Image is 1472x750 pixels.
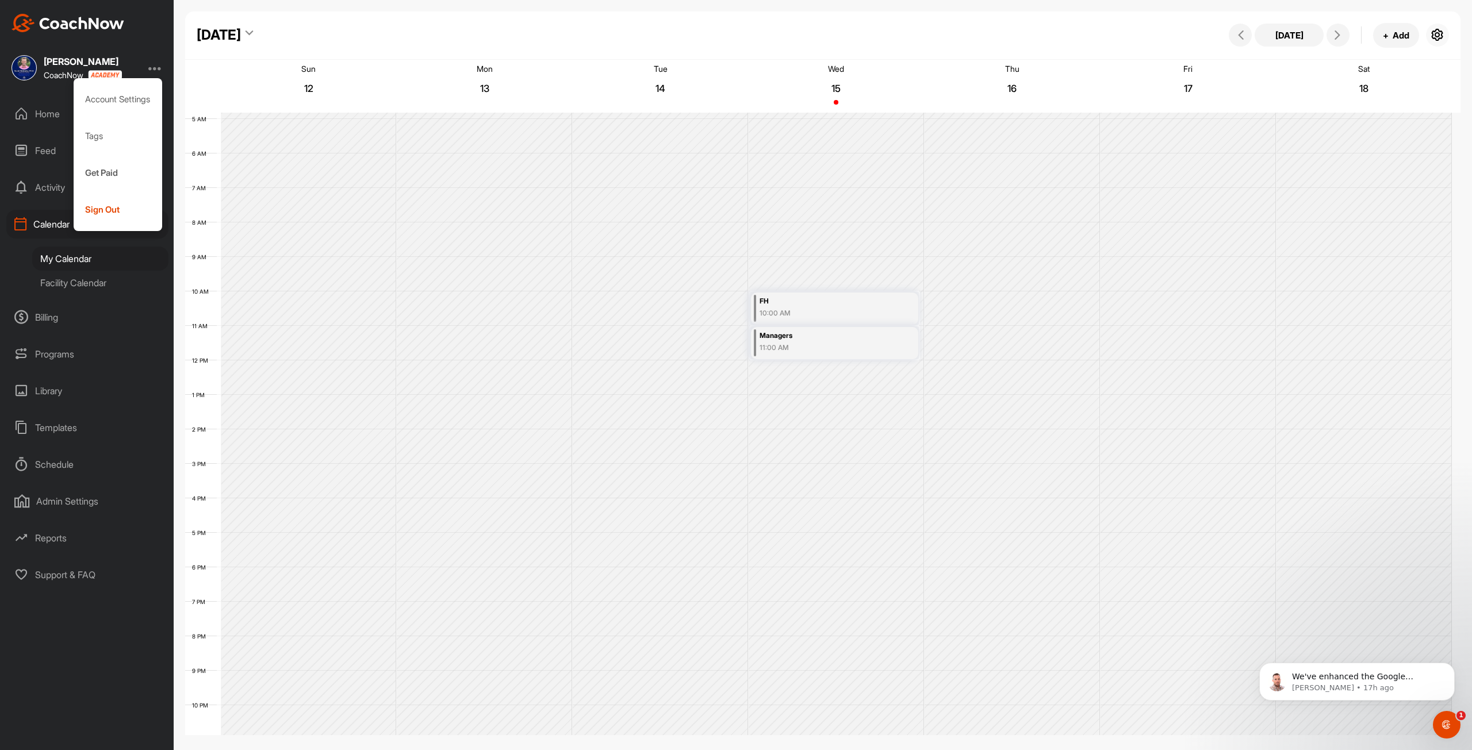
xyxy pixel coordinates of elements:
[185,288,220,295] div: 10 AM
[6,136,168,165] div: Feed
[1276,60,1452,113] a: October 18, 2025
[185,667,217,674] div: 9 PM
[185,184,217,191] div: 7 AM
[6,173,168,202] div: Activity
[1354,83,1374,94] p: 18
[185,150,218,157] div: 6 AM
[32,271,168,295] div: Facility Calendar
[924,60,1100,113] a: October 16, 2025
[760,329,890,343] div: Managers
[1005,64,1019,74] p: Thu
[185,598,217,605] div: 7 PM
[1383,29,1389,41] span: +
[185,702,220,709] div: 10 PM
[1433,711,1460,739] iframe: Intercom live chat
[44,70,122,80] div: CoachNow
[185,391,216,398] div: 1 PM
[1002,83,1022,94] p: 16
[185,460,217,467] div: 3 PM
[6,413,168,442] div: Templates
[573,60,749,113] a: October 14, 2025
[6,303,168,332] div: Billing
[760,295,890,308] div: FH
[221,60,397,113] a: October 12, 2025
[397,60,573,113] a: October 13, 2025
[654,64,668,74] p: Tue
[185,357,220,364] div: 12 PM
[74,155,163,191] div: Get Paid
[1255,24,1324,47] button: [DATE]
[74,191,163,228] div: Sign Out
[6,560,168,589] div: Support & FAQ
[74,118,163,155] div: Tags
[74,81,163,118] div: Account Settings
[6,340,168,368] div: Programs
[298,83,319,94] p: 12
[88,70,122,80] img: CoachNow acadmey
[6,376,168,405] div: Library
[6,99,168,128] div: Home
[6,210,168,239] div: Calendar
[197,25,241,45] div: [DATE]
[1183,64,1193,74] p: Fri
[44,57,122,66] div: [PERSON_NAME]
[760,308,890,318] div: 10:00 AM
[185,116,218,122] div: 5 AM
[185,253,218,260] div: 9 AM
[826,83,846,94] p: 15
[185,426,217,433] div: 2 PM
[185,529,217,536] div: 5 PM
[650,83,671,94] p: 14
[6,450,168,479] div: Schedule
[1242,639,1472,719] iframe: Intercom notifications message
[6,487,168,516] div: Admin Settings
[185,219,218,226] div: 8 AM
[760,343,890,353] div: 11:00 AM
[11,14,124,32] img: CoachNow
[477,64,493,74] p: Mon
[185,495,217,502] div: 4 PM
[50,33,195,168] span: We've enhanced the Google Calendar integration for a more seamless experience. If you haven't lin...
[6,524,168,552] div: Reports
[11,55,37,80] img: square_40516db2916e8261e2cdf582b2492737.jpg
[185,564,217,571] div: 6 PM
[474,83,495,94] p: 13
[1456,711,1466,720] span: 1
[828,64,844,74] p: Wed
[185,633,217,640] div: 8 PM
[1358,64,1370,74] p: Sat
[185,322,219,329] div: 11 AM
[1100,60,1276,113] a: October 17, 2025
[50,44,198,55] p: Message from Alex, sent 17h ago
[32,247,168,271] div: My Calendar
[749,60,925,113] a: October 15, 2025
[301,64,316,74] p: Sun
[1178,83,1198,94] p: 17
[1373,23,1419,48] button: +Add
